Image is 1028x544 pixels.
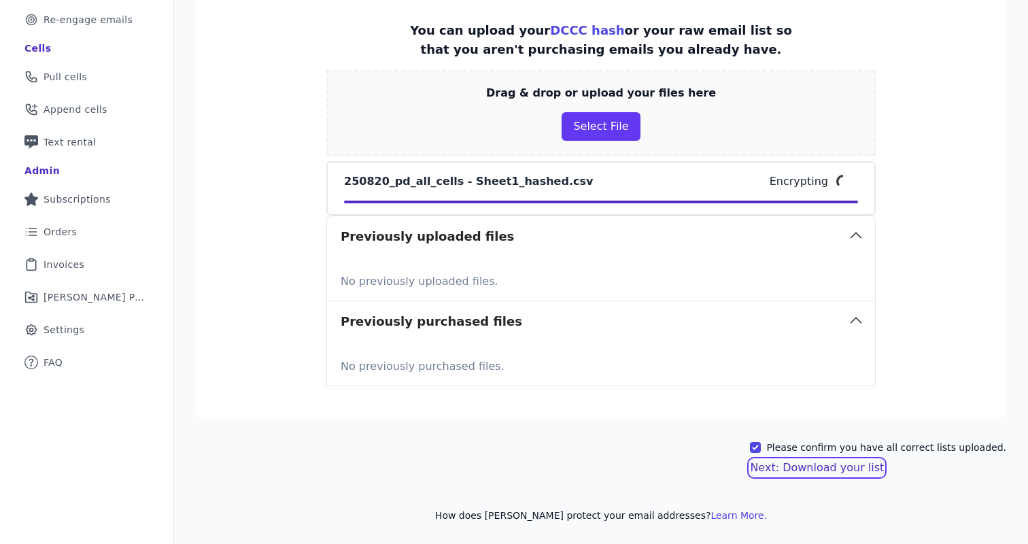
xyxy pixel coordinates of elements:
[341,268,861,290] p: No previously uploaded files.
[710,509,767,522] button: Learn More.
[344,173,593,190] p: 250820_pd_all_cells - Sheet1_hashed.csv
[341,227,514,246] h3: Previously uploaded files
[24,41,51,55] div: Cells
[11,315,162,345] a: Settings
[766,441,1006,454] label: Please confirm you have all correct lists uploaded.
[11,250,162,279] a: Invoices
[486,85,716,101] p: Drag & drop or upload your files here
[11,347,162,377] a: FAQ
[11,217,162,247] a: Orders
[327,301,875,342] button: Previously purchased files
[44,192,111,206] span: Subscriptions
[11,127,162,157] a: Text rental
[750,460,884,476] button: Next: Download your list
[11,95,162,124] a: Append cells
[341,353,861,375] p: No previously purchased files.
[44,103,107,116] span: Append cells
[550,23,624,37] a: DCCC hash
[11,62,162,92] a: Pull cells
[395,21,807,59] p: You can upload your or your raw email list so that you aren't purchasing emails you already have.
[770,173,828,190] p: Encrypting
[11,282,162,312] a: [PERSON_NAME] Performance
[44,290,146,304] span: [PERSON_NAME] Performance
[11,184,162,214] a: Subscriptions
[562,112,640,141] button: Select File
[44,13,133,27] span: Re-engage emails
[44,70,87,84] span: Pull cells
[24,164,60,177] div: Admin
[196,509,1006,522] p: How does [PERSON_NAME] protect your email addresses?
[327,216,875,257] button: Previously uploaded files
[44,225,77,239] span: Orders
[44,323,84,337] span: Settings
[11,5,162,35] a: Re-engage emails
[44,356,63,369] span: FAQ
[44,258,84,271] span: Invoices
[341,312,522,331] h3: Previously purchased files
[44,135,97,149] span: Text rental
